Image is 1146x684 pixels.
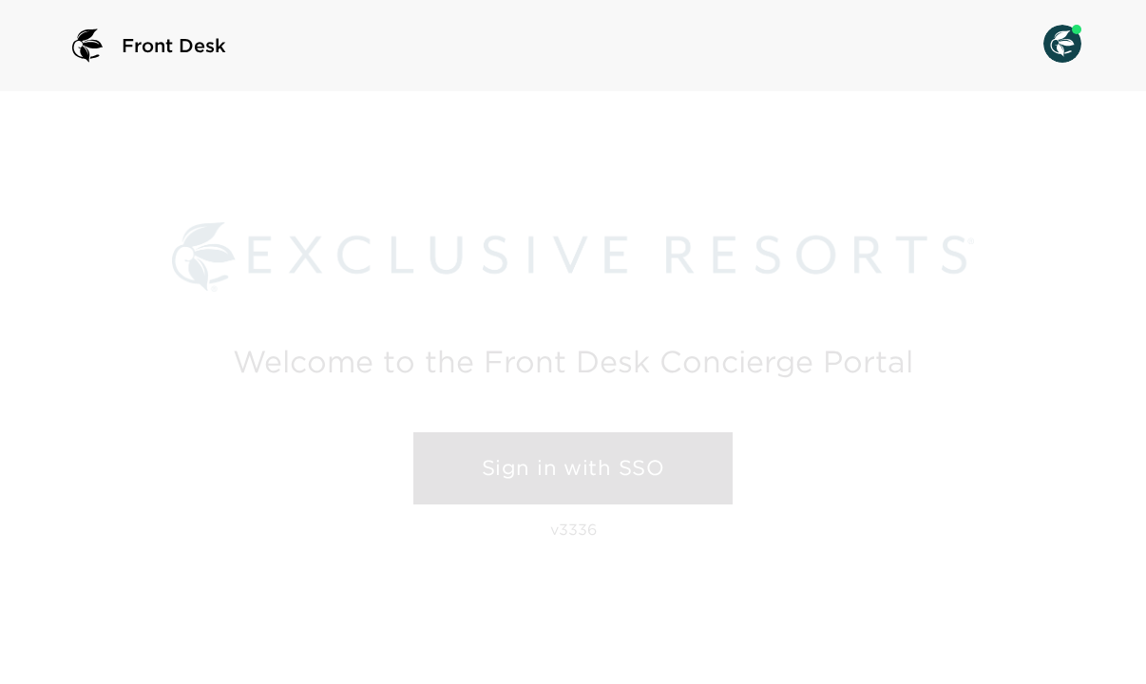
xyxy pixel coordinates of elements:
[1043,25,1081,63] img: User
[172,222,974,292] img: Exclusive Resorts logo
[65,23,110,68] img: logo
[413,432,733,504] a: Sign in with SSO
[122,32,226,59] span: Front Desk
[233,347,913,376] h2: Welcome to the Front Desk Concierge Portal
[550,520,597,539] p: v3336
